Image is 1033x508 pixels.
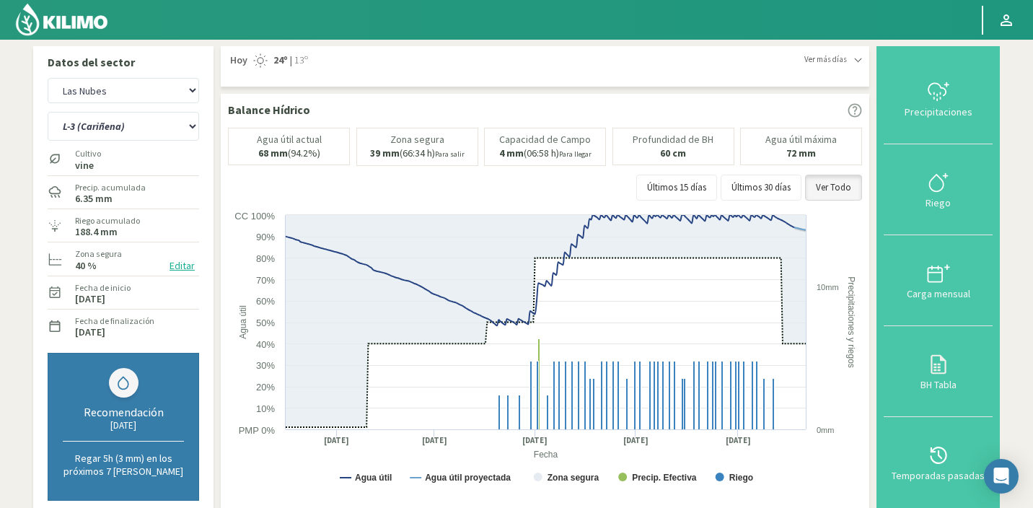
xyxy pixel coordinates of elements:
p: Balance Hídrico [228,101,310,118]
b: 72 mm [786,146,816,159]
span: Ver más días [804,53,847,66]
label: [DATE] [75,328,105,337]
text: 10% [256,403,275,414]
text: Precip. Efectiva [632,473,697,483]
text: PMP 0% [239,425,276,436]
text: 70% [256,275,275,286]
div: Precipitaciones [888,107,988,117]
p: (94.2%) [258,148,320,159]
b: 39 mm [370,146,400,159]
b: 4 mm [499,146,524,159]
p: Profundidad de BH [633,134,713,145]
text: Riego [729,473,753,483]
label: Fecha de inicio [75,281,131,294]
text: Precipitaciones y riegos [846,276,856,368]
p: Agua útil máxima [765,134,837,145]
button: Riego [884,144,993,235]
text: [DATE] [522,435,548,446]
button: Editar [165,258,199,274]
button: Últimos 30 días [721,175,801,201]
text: Agua útil [355,473,392,483]
button: BH Tabla [884,326,993,417]
label: Zona segura [75,248,122,260]
span: | [290,53,292,68]
text: Zona segura [548,473,599,483]
label: 188.4 mm [75,227,118,237]
span: Hoy [228,53,247,68]
label: 40 % [75,261,97,271]
p: Zona segura [390,134,444,145]
label: Riego acumulado [75,214,140,227]
label: 6.35 mm [75,194,113,203]
strong: 24º [273,53,288,66]
p: Datos del sector [48,53,199,71]
p: (06:58 h) [499,148,592,159]
button: Carga mensual [884,235,993,326]
p: Agua útil actual [257,134,322,145]
label: Precip. acumulada [75,181,146,194]
div: Carga mensual [888,289,988,299]
button: Últimos 15 días [636,175,717,201]
span: 13º [292,53,308,68]
div: [DATE] [63,419,184,432]
p: (66:34 h) [370,148,465,159]
text: 40% [256,339,275,350]
small: Para llegar [559,149,592,159]
div: Recomendación [63,405,184,419]
text: CC 100% [234,211,275,222]
img: Kilimo [14,2,109,37]
text: [DATE] [726,435,751,446]
text: 0mm [817,426,834,434]
text: [DATE] [623,435,649,446]
text: [DATE] [324,435,349,446]
text: Agua útil [238,305,248,339]
text: Fecha [534,450,558,460]
p: Capacidad de Campo [499,134,591,145]
text: Agua útil proyectada [425,473,511,483]
div: Temporadas pasadas [888,470,988,481]
button: Precipitaciones [884,53,993,144]
text: 90% [256,232,275,242]
text: 50% [256,317,275,328]
button: Ver Todo [805,175,862,201]
text: 30% [256,360,275,371]
text: 10mm [817,283,839,292]
text: [DATE] [422,435,447,446]
p: Regar 5h (3 mm) en los próximos 7 [PERSON_NAME] [63,452,184,478]
label: Fecha de finalización [75,315,154,328]
div: Riego [888,198,988,208]
text: 60% [256,296,275,307]
text: 80% [256,253,275,264]
div: Open Intercom Messenger [984,459,1019,494]
text: 20% [256,382,275,393]
label: vine [75,161,101,170]
label: [DATE] [75,294,105,304]
small: Para salir [435,149,465,159]
label: Cultivo [75,147,101,160]
b: 68 mm [258,146,288,159]
div: BH Tabla [888,380,988,390]
button: Temporadas pasadas [884,417,993,508]
b: 60 cm [660,146,686,159]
